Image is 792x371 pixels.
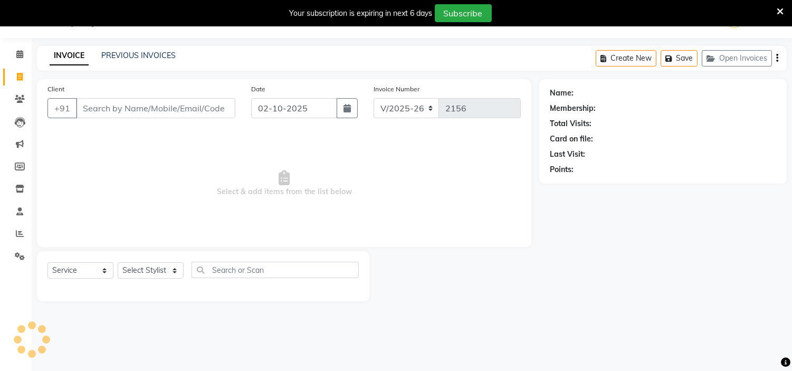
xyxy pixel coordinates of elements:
div: Points: [550,164,574,175]
div: Last Visit: [550,149,585,160]
div: Name: [550,88,574,99]
a: PREVIOUS INVOICES [101,51,176,60]
button: Save [661,50,698,66]
label: Date [251,84,265,94]
input: Search or Scan [192,262,359,278]
a: INVOICE [50,46,89,65]
button: Subscribe [435,4,492,22]
div: Membership: [550,103,596,114]
div: Total Visits: [550,118,591,129]
span: Select & add items from the list below [47,131,521,236]
button: +91 [47,98,77,118]
label: Client [47,84,64,94]
div: Card on file: [550,134,593,145]
button: Create New [596,50,656,66]
input: Search by Name/Mobile/Email/Code [76,98,235,118]
div: Your subscription is expiring in next 6 days [290,8,433,19]
label: Invoice Number [374,84,419,94]
button: Open Invoices [702,50,772,66]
